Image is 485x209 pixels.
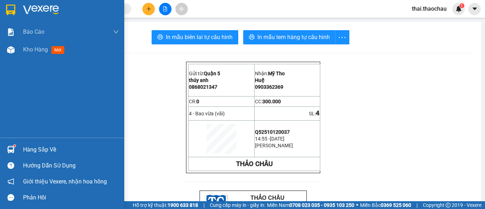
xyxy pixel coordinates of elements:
[159,3,171,15] button: file-add
[456,6,462,12] img: icon-new-feature
[204,71,220,76] span: Quận 5
[446,203,451,208] span: copyright
[316,109,320,117] span: 4
[236,160,273,168] strong: THẢO CHÂU
[255,77,265,83] span: Huệ
[335,30,349,44] button: more
[23,144,119,155] div: Hàng sắp về
[251,195,284,201] span: THẢO CHÂU
[381,202,411,208] strong: 0369 525 060
[255,129,290,135] span: Q52510120037
[51,46,64,54] span: mới
[142,3,155,15] button: plus
[360,201,411,209] span: Miền Bắc
[189,71,254,76] p: Gửi từ:
[166,33,233,42] span: In mẫu biên lai tự cấu hình
[249,34,255,41] span: printer
[203,201,205,209] span: |
[255,143,293,148] span: [PERSON_NAME]
[23,27,44,36] span: Báo cáo
[7,194,14,201] span: message
[196,99,199,104] span: 0
[23,192,119,203] div: Phản hồi
[189,77,208,83] span: thúy anh
[406,4,452,13] span: thai.thaochau
[267,201,354,209] span: Miền Nam
[189,96,255,107] td: CR:
[189,84,217,90] span: 0868021347
[268,71,285,76] span: Mỹ Tho
[175,3,188,15] button: aim
[255,84,283,90] span: 0903362369
[416,201,418,209] span: |
[262,99,281,104] span: 300.000
[356,204,358,207] span: ⚪️
[7,178,14,185] span: notification
[461,3,463,8] span: 1
[7,28,15,36] img: solution-icon
[157,34,163,41] span: printer
[179,6,184,11] span: aim
[23,46,48,53] span: Kho hàng
[309,111,316,116] span: SL:
[133,201,198,209] span: Hỗ trợ kỹ thuật:
[13,145,16,147] sup: 1
[472,6,478,12] span: caret-down
[289,202,354,208] strong: 0708 023 035 - 0935 103 250
[7,46,15,54] img: warehouse-icon
[189,111,225,116] span: 4 - Bao vừa (vãi)
[7,162,14,169] span: question-circle
[255,136,270,142] span: 14:55 -
[146,6,151,11] span: plus
[270,136,284,142] span: [DATE]
[255,96,320,107] td: CC:
[152,30,238,44] button: printerIn mẫu biên lai tự cấu hình
[163,6,168,11] span: file-add
[210,201,265,209] span: Cung cấp máy in - giấy in:
[257,33,330,42] span: In mẫu tem hàng tự cấu hình
[243,30,336,44] button: printerIn mẫu tem hàng tự cấu hình
[6,5,15,15] img: logo-vxr
[23,177,107,186] span: Giới thiệu Vexere, nhận hoa hồng
[7,146,15,153] img: warehouse-icon
[459,3,464,8] sup: 1
[113,29,119,35] span: down
[336,33,349,42] span: more
[168,202,198,208] strong: 1900 633 818
[468,3,481,15] button: caret-down
[255,71,320,76] p: Nhận:
[23,160,119,171] div: Hướng dẫn sử dụng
